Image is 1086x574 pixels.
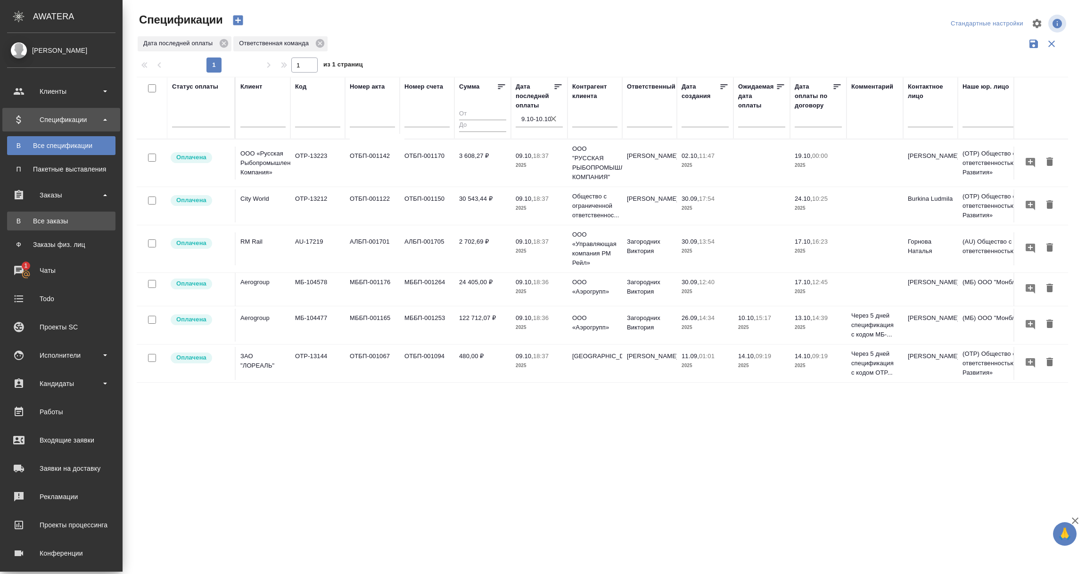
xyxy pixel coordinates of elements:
td: АЛБП-001705 [400,232,454,265]
a: Конференции [2,541,120,565]
p: 2025 [795,361,842,370]
td: [PERSON_NAME] [903,309,958,342]
button: Удалить [1042,239,1058,257]
div: Ожидаемая дата оплаты [738,82,776,110]
div: Дата последней оплаты [138,36,231,51]
div: Код [295,82,306,91]
td: ОТБП-001094 [400,347,454,380]
div: Статус оплаты [172,82,218,91]
td: Загородних Виктория [622,309,677,342]
p: Оплачена [176,279,206,288]
div: Заказы [7,188,115,202]
p: 11:47 [699,152,715,159]
p: Через 5 дней спецификация с кодом МБ-... [851,311,898,339]
button: Удалить [1042,280,1058,297]
td: [PERSON_NAME] [622,189,677,222]
td: ОТБП-001170 [400,147,454,180]
a: Заявки на доставку [2,457,120,480]
p: 13.10, [795,314,812,321]
p: 18:37 [533,195,549,202]
div: Контрагент клиента [572,82,617,101]
td: (OTP) Общество с ограниченной ответственностью «Вектор Развития» [958,144,1071,182]
p: 09:19 [812,353,828,360]
div: Заказы физ. лиц [12,240,111,249]
td: 3 608,27 ₽ [454,147,511,180]
p: 30.09, [682,238,699,245]
button: Удалить [1042,316,1058,333]
p: 2025 [738,361,785,370]
p: 2025 [795,246,842,256]
button: Удалить [1042,154,1058,171]
td: (МБ) ООО "Монблан" [958,273,1071,306]
button: 🙏 [1053,522,1077,546]
p: 09.10, [516,195,533,202]
button: Создать [227,12,249,28]
div: Дата создания [682,82,719,101]
button: Сохранить фильтры [1025,35,1043,53]
p: 24.10, [795,195,812,202]
td: МББП-001264 [400,273,454,306]
p: 2025 [516,361,563,370]
div: Дата оплаты по договору [795,82,832,110]
span: 1 [18,261,33,271]
a: ППакетные выставления [7,160,115,179]
a: Проекты процессинга [2,513,120,537]
td: ОТБП-001067 [345,347,400,380]
td: 24 405,00 ₽ [454,273,511,306]
div: Работы [7,405,115,419]
p: Оплачена [176,196,206,205]
a: Todo [2,287,120,311]
td: OTP-13144 [290,347,345,380]
div: Наше юр. лицо [963,82,1009,91]
div: Проекты процессинга [7,518,115,532]
td: [PERSON_NAME] [622,347,677,380]
p: 2025 [682,287,729,296]
p: 12:45 [812,279,828,286]
div: Чаты [7,263,115,278]
span: Спецификации [137,12,223,27]
div: Спецификации [7,113,115,127]
p: 13:54 [699,238,715,245]
p: 12:40 [699,279,715,286]
button: Сбросить фильтры [1043,35,1061,53]
td: 30 543,44 ₽ [454,189,511,222]
td: [PERSON_NAME] [903,273,958,306]
p: 09.10, [516,238,533,245]
p: ООО «Аэрогрупп» [572,313,617,332]
p: 30.09, [682,195,699,202]
p: Оплачена [176,238,206,248]
td: Загородних Виктория [622,232,677,265]
div: Входящие заявки [7,433,115,447]
p: 11.09, [682,353,699,360]
p: Оплачена [176,315,206,324]
div: Все спецификации [12,141,111,150]
p: 30.09, [682,279,699,286]
input: До [459,120,506,131]
p: 10:25 [812,195,828,202]
p: Ответственная команда [239,39,312,48]
p: 17.10, [795,279,812,286]
button: Удалить [1042,354,1058,371]
td: [PERSON_NAME] [903,147,958,180]
p: 09.10, [516,314,533,321]
p: 18:36 [533,314,549,321]
div: Клиент [240,82,262,91]
span: Настроить таблицу [1026,12,1048,35]
p: 2025 [516,287,563,296]
td: МББП-001165 [345,309,400,342]
p: 09.10, [516,353,533,360]
a: Входящие заявки [2,428,120,452]
p: 2025 [795,287,842,296]
td: ОТБП-001150 [400,189,454,222]
p: 2025 [795,323,842,332]
td: Загородних Виктория [622,273,677,306]
td: (OTP) Общество с ограниченной ответственностью «Вектор Развития» [958,187,1071,225]
td: ОТБП-001142 [345,147,400,180]
div: Todo [7,292,115,306]
a: Работы [2,400,120,424]
div: Контактное лицо [908,82,953,101]
p: City World [240,194,286,204]
p: 09.10, [516,152,533,159]
div: Дата последней оплаты [516,82,553,110]
a: ФЗаказы физ. лиц [7,235,115,254]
